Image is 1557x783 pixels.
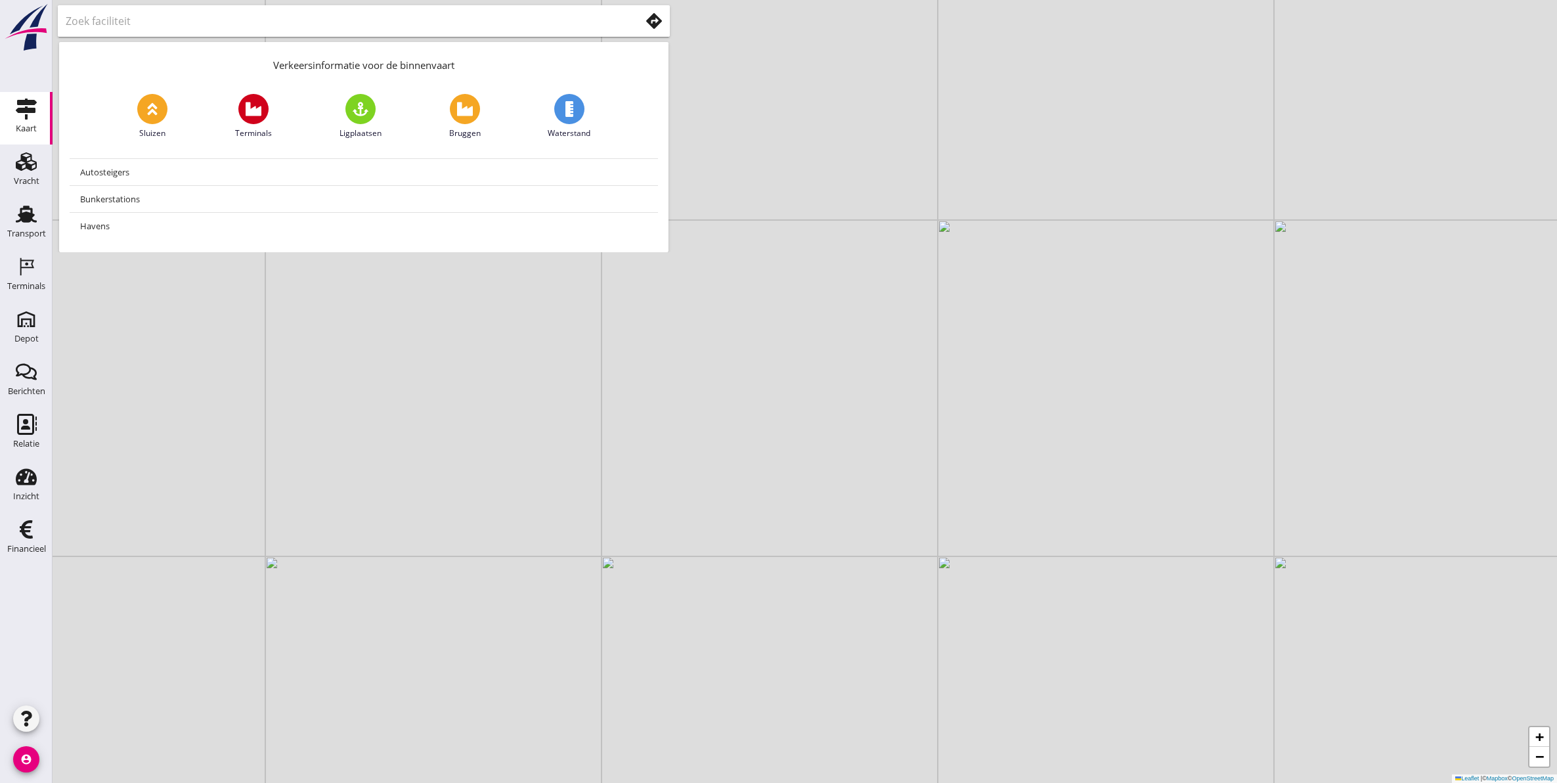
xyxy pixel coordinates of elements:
div: Havens [80,218,647,234]
span: Waterstand [548,127,590,139]
a: Zoom in [1529,727,1549,747]
div: Berichten [8,387,45,395]
a: Leaflet [1455,775,1479,782]
a: OpenStreetMap [1512,775,1554,782]
div: Financieel [7,545,46,553]
div: Inzicht [13,492,39,501]
span: Ligplaatsen [340,127,382,139]
div: Relatie [13,439,39,448]
a: Bruggen [449,94,481,139]
input: Zoek faciliteit [66,11,622,32]
div: Kaart [16,124,37,133]
div: Verkeersinformatie voor de binnenvaart [59,42,669,83]
div: © © [1452,774,1557,783]
span: + [1535,728,1544,745]
div: Bunkerstations [80,191,647,207]
span: Bruggen [449,127,481,139]
div: Vracht [14,177,39,185]
span: Sluizen [139,127,165,139]
a: Mapbox [1487,775,1508,782]
span: − [1535,748,1544,765]
img: logo-small.a267ee39.svg [3,3,50,52]
i: account_circle [13,746,39,772]
a: Sluizen [137,94,167,139]
div: Depot [14,334,39,343]
div: Terminals [7,282,45,290]
div: Autosteigers [80,164,647,180]
div: Transport [7,229,46,238]
a: Zoom out [1529,747,1549,767]
a: Terminals [235,94,272,139]
a: Ligplaatsen [340,94,382,139]
span: | [1481,775,1482,782]
span: Terminals [235,127,272,139]
a: Waterstand [548,94,590,139]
